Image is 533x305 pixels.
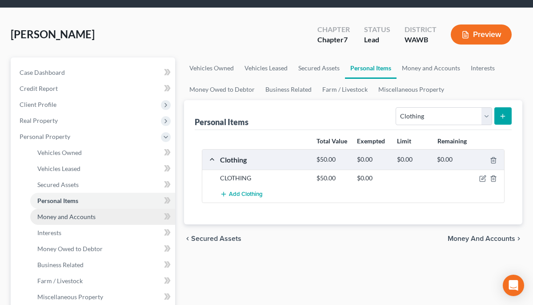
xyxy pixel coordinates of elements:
[465,57,500,79] a: Interests
[20,69,65,76] span: Case Dashboard
[20,117,58,124] span: Real Property
[37,245,103,252] span: Money Owed to Debtor
[37,181,79,188] span: Secured Assets
[37,293,103,301] span: Miscellaneous Property
[30,241,175,257] a: Money Owed to Debtor
[216,174,312,183] div: CLOTHING
[312,174,352,183] div: $50.00
[37,261,84,268] span: Business Related
[220,186,263,203] button: Add Clothing
[195,117,248,127] div: Personal Items
[405,24,437,35] div: District
[229,191,263,198] span: Add Clothing
[30,209,175,225] a: Money and Accounts
[20,133,70,140] span: Personal Property
[30,193,175,209] a: Personal Items
[317,79,373,100] a: Farm / Livestock
[11,28,95,41] span: [PERSON_NAME]
[184,79,260,100] a: Money Owed to Debtor
[30,225,175,241] a: Interests
[20,101,56,108] span: Client Profile
[433,155,473,164] div: $0.00
[293,57,345,79] a: Secured Assets
[344,35,348,44] span: 7
[191,235,241,242] span: Secured Assets
[20,85,58,92] span: Credit Report
[37,277,83,285] span: Farm / Livestock
[317,137,347,145] strong: Total Value
[30,145,175,161] a: Vehicles Owned
[239,57,293,79] a: Vehicles Leased
[317,24,350,35] div: Chapter
[397,57,465,79] a: Money and Accounts
[393,155,433,164] div: $0.00
[397,137,411,145] strong: Limit
[30,289,175,305] a: Miscellaneous Property
[373,79,449,100] a: Miscellaneous Property
[37,197,78,204] span: Personal Items
[37,149,82,156] span: Vehicles Owned
[448,235,515,242] span: Money and Accounts
[317,35,350,45] div: Chapter
[364,35,390,45] div: Lead
[12,65,175,81] a: Case Dashboard
[357,137,385,145] strong: Exempted
[30,273,175,289] a: Farm / Livestock
[30,177,175,193] a: Secured Assets
[184,235,191,242] i: chevron_left
[405,35,437,45] div: WAWB
[364,24,390,35] div: Status
[437,137,467,145] strong: Remaining
[184,235,241,242] button: chevron_left Secured Assets
[451,24,512,45] button: Preview
[30,257,175,273] a: Business Related
[184,57,239,79] a: Vehicles Owned
[37,213,96,220] span: Money and Accounts
[312,155,352,164] div: $50.00
[30,161,175,177] a: Vehicles Leased
[503,275,524,296] div: Open Intercom Messenger
[515,235,522,242] i: chevron_right
[345,57,397,79] a: Personal Items
[353,174,393,183] div: $0.00
[216,155,312,164] div: Clothing
[260,79,317,100] a: Business Related
[12,81,175,97] a: Credit Report
[448,235,522,242] button: Money and Accounts chevron_right
[37,229,61,236] span: Interests
[37,165,80,172] span: Vehicles Leased
[353,155,393,164] div: $0.00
